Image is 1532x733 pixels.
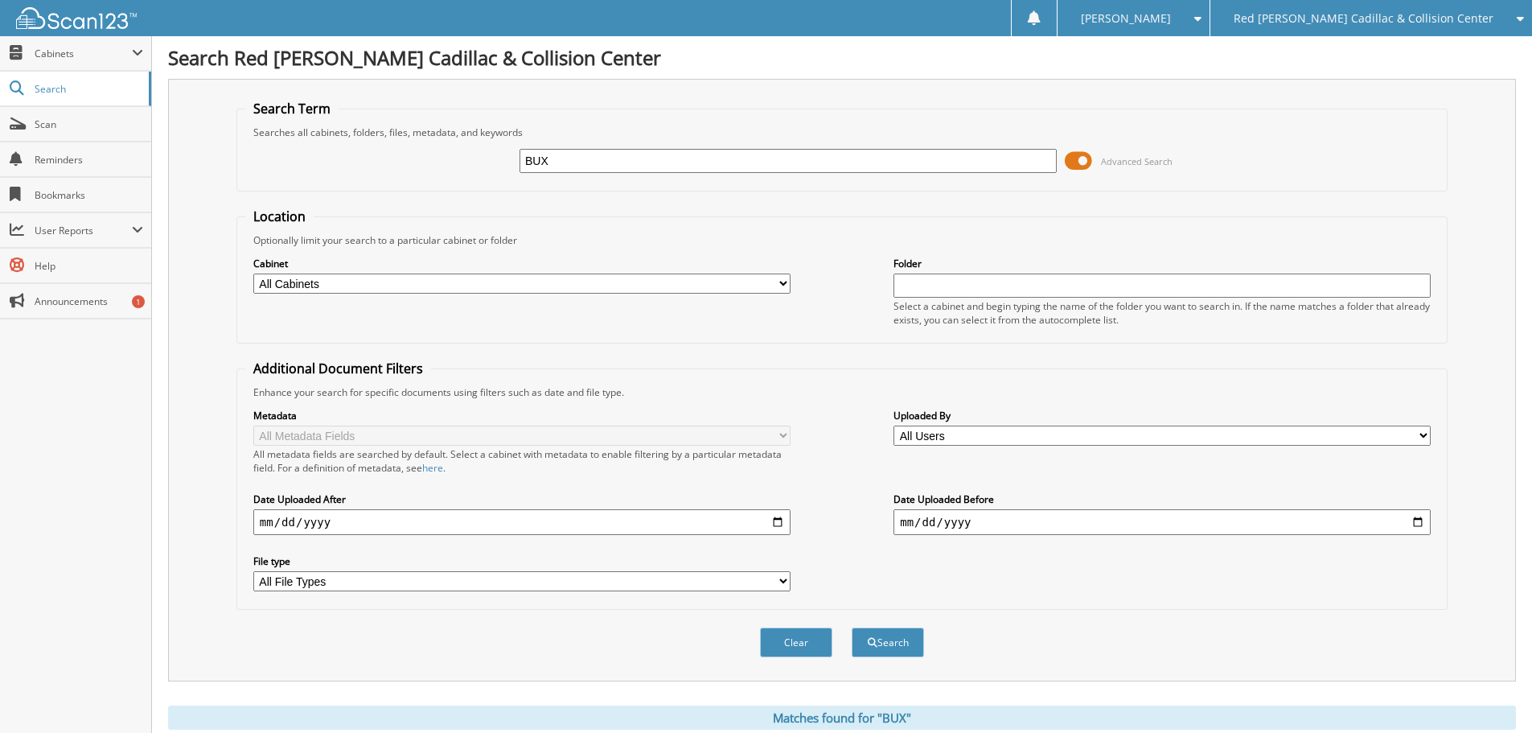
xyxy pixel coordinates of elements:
[168,706,1516,730] div: Matches found for "BUX"
[35,224,132,237] span: User Reports
[422,461,443,475] a: here
[35,117,143,131] span: Scan
[893,299,1431,327] div: Select a cabinet and begin typing the name of the folder you want to search in. If the name match...
[35,188,143,202] span: Bookmarks
[35,259,143,273] span: Help
[245,208,314,225] legend: Location
[760,628,832,657] button: Clear
[245,126,1439,139] div: Searches all cabinets, folders, files, metadata, and keywords
[253,554,791,568] label: File type
[35,294,143,308] span: Announcements
[1101,155,1173,167] span: Advanced Search
[893,257,1431,270] label: Folder
[245,360,431,377] legend: Additional Document Filters
[253,492,791,506] label: Date Uploaded After
[35,153,143,167] span: Reminders
[35,82,141,96] span: Search
[16,7,137,29] img: scan123-logo-white.svg
[253,409,791,422] label: Metadata
[35,47,132,60] span: Cabinets
[253,509,791,535] input: start
[168,44,1516,71] h1: Search Red [PERSON_NAME] Cadillac & Collision Center
[253,257,791,270] label: Cabinet
[852,628,924,657] button: Search
[253,447,791,475] div: All metadata fields are searched by default. Select a cabinet with metadata to enable filtering b...
[893,409,1431,422] label: Uploaded By
[1081,14,1171,23] span: [PERSON_NAME]
[1234,14,1493,23] span: Red [PERSON_NAME] Cadillac & Collision Center
[245,100,339,117] legend: Search Term
[245,385,1439,399] div: Enhance your search for specific documents using filters such as date and file type.
[893,509,1431,535] input: end
[245,233,1439,247] div: Optionally limit your search to a particular cabinet or folder
[893,492,1431,506] label: Date Uploaded Before
[132,295,145,308] div: 1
